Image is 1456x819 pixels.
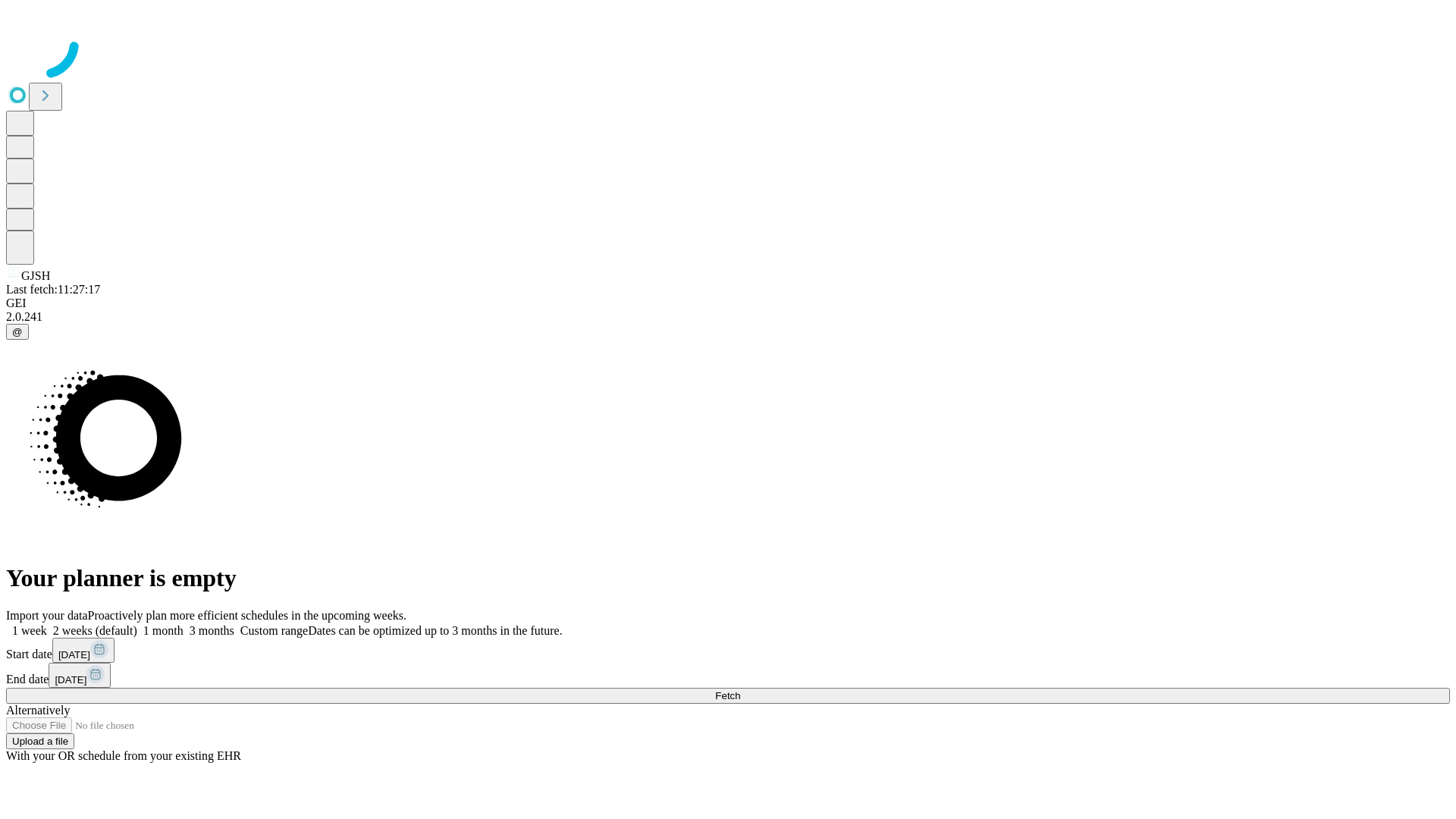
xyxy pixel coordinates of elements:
[49,663,111,688] button: [DATE]
[6,733,74,749] button: Upload a file
[6,310,1450,324] div: 2.0.241
[715,690,740,701] span: Fetch
[6,688,1450,704] button: Fetch
[190,624,234,637] span: 3 months
[52,638,115,663] button: [DATE]
[6,283,100,296] span: Last fetch: 11:27:17
[55,674,86,686] span: [DATE]
[6,663,1450,688] div: End date
[12,624,47,637] span: 1 week
[12,326,23,337] span: @
[53,624,137,637] span: 2 weeks (default)
[6,638,1450,663] div: Start date
[58,649,90,661] span: [DATE]
[6,324,29,340] button: @
[6,749,241,762] span: With your OR schedule from your existing EHR
[143,624,184,637] span: 1 month
[21,269,50,282] span: GJSH
[240,624,308,637] span: Custom range
[6,609,88,622] span: Import your data
[6,297,1450,310] div: GEI
[6,564,1450,592] h1: Your planner is empty
[88,609,406,622] span: Proactively plan more efficient schedules in the upcoming weeks.
[6,704,70,717] span: Alternatively
[308,624,562,637] span: Dates can be optimized up to 3 months in the future.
